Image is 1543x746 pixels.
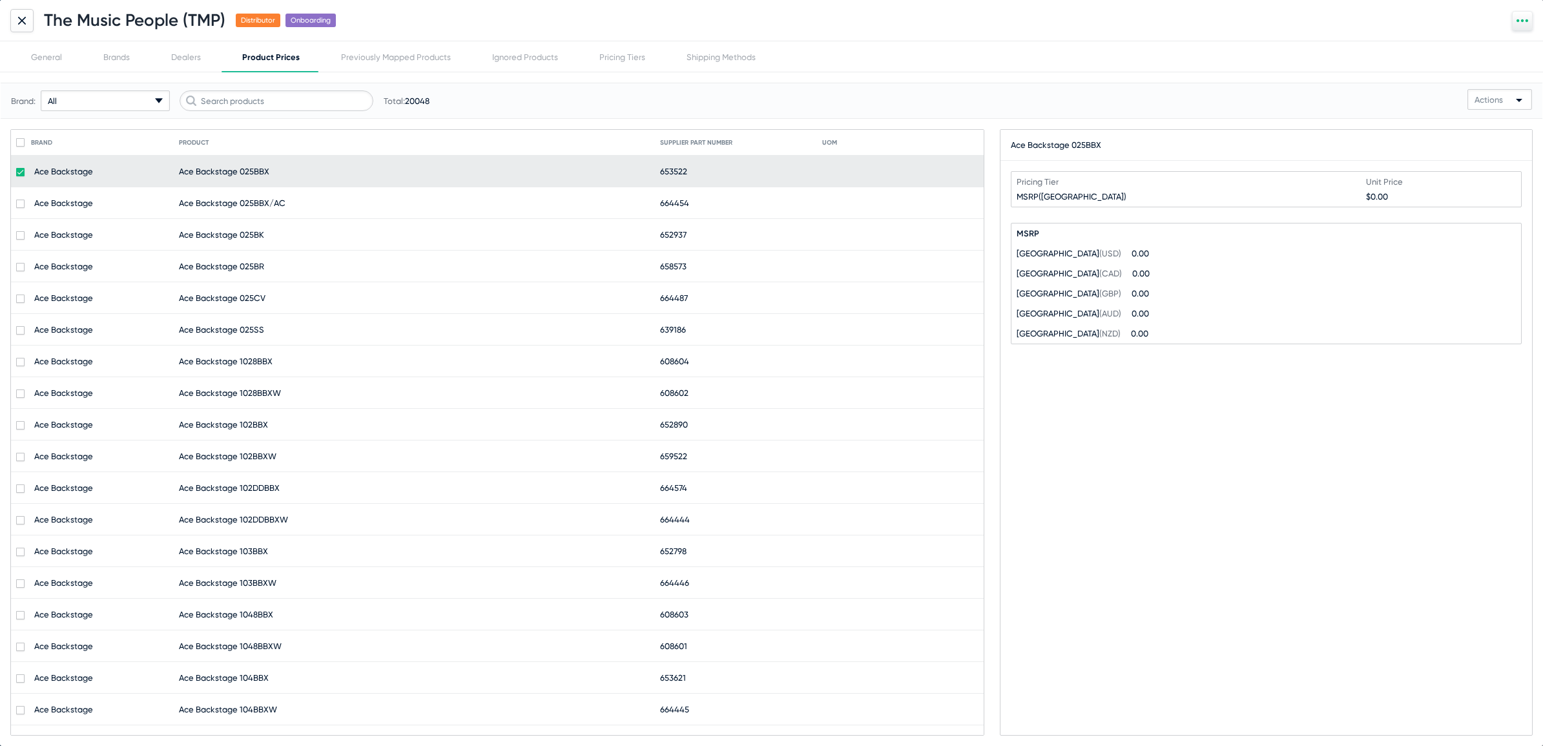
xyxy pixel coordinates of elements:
span: Actions [1475,95,1503,105]
div: Product [179,139,220,147]
span: 0.00 [1366,192,1516,202]
div: Brand [16,138,64,147]
span: Ace Backstage 102BBX [179,420,268,430]
span: Distributor [236,14,280,27]
span: Ace Backstage 104BBX [179,673,269,683]
span: 664487 [660,293,688,303]
span: 653621 [660,673,686,683]
span: 608602 [660,388,689,398]
span: 0.00 [1132,249,1196,258]
span: [GEOGRAPHIC_DATA] [1017,249,1121,258]
span: Ace Backstage 025BK [179,230,264,240]
span: 608604 [660,357,689,366]
span: (CAD) [1099,269,1122,278]
span: Ace Backstage [34,673,93,683]
span: (GBP) [1099,289,1121,298]
span: 0.00 [1132,289,1196,298]
span: Ace Backstage [34,483,93,493]
span: Ace Backstage [34,515,93,524]
div: Product [179,139,209,147]
span: Ace Backstage 025SS [179,325,264,335]
div: Supplier Part number [660,139,732,147]
span: Ace Backstage 103BBXW [179,578,276,588]
span: Brand: [11,96,36,106]
span: Ace Backstage 1048BBX [179,610,273,619]
span: Ace Backstage [34,325,93,335]
div: Ace Backstage 025BBX [1011,140,1420,150]
span: Ace Backstage [34,641,93,651]
span: $ [1366,192,1371,202]
span: 664574 [660,483,687,493]
div: Pricing Tiers [599,52,645,62]
div: Product Prices [242,52,300,62]
div: Brands [103,52,130,62]
span: [GEOGRAPHIC_DATA] [1017,329,1121,338]
span: Ace Backstage [34,420,93,430]
span: 608603 [660,610,689,619]
span: Ace Backstage 025BBX [179,167,269,176]
span: Ace Backstage 025BBX/AC [179,198,285,208]
span: Pricing Tier [1017,177,1366,187]
span: Ace Backstage 103BBX [179,546,268,556]
span: 652798 [660,546,687,556]
span: Ace Backstage [34,451,93,461]
span: Ace Backstage 1028BBX [179,357,273,366]
span: Ace Backstage 1028BBXW [179,388,281,398]
span: All [48,96,57,106]
span: MSRP [1017,229,1516,238]
div: UOM [822,139,849,147]
span: Onboarding [285,14,336,27]
span: 0.00 [1131,329,1196,338]
span: Ace Backstage 025BR [179,262,264,271]
span: 664454 [660,198,689,208]
span: Ace Backstage [34,388,93,398]
span: Ace Backstage [34,230,93,240]
span: Total: [384,96,430,106]
span: 664445 [660,705,689,714]
span: [GEOGRAPHIC_DATA] [1017,289,1121,298]
span: 664446 [660,578,689,588]
span: 20048 [405,96,430,106]
span: (NZD) [1099,329,1121,338]
span: (USD) [1099,249,1121,258]
span: MSRP [1017,192,1366,202]
span: Ace Backstage [34,293,93,303]
span: Unit Price [1366,177,1516,187]
span: Ace Backstage [34,357,93,366]
span: Ace Backstage [34,546,93,556]
span: Ace Backstage 1048BBXW [179,641,282,651]
span: Ace Backstage 102DDBBX [179,483,280,493]
div: Supplier Part number [660,139,744,147]
div: Shipping Methods [687,52,756,62]
input: Search products [180,90,373,111]
span: 653522 [660,167,687,176]
span: Ace Backstage [34,578,93,588]
span: (AUD) [1099,309,1121,318]
span: 639186 [660,325,686,335]
span: Ace Backstage 104BBXW [179,705,277,714]
span: [GEOGRAPHIC_DATA] [1017,309,1121,318]
span: 664444 [660,515,690,524]
span: ([GEOGRAPHIC_DATA]) [1039,192,1126,202]
span: Ace Backstage 102BBXW [179,451,276,461]
span: Ace Backstage 102DDBBXW [179,515,288,524]
span: 652890 [660,420,688,430]
span: Ace Backstage [34,198,93,208]
span: Ace Backstage [34,167,93,176]
span: Ace Backstage [34,610,93,619]
span: Ace Backstage [34,705,93,714]
span: [GEOGRAPHIC_DATA] [1017,269,1122,278]
span: Ace Backstage 025CV [179,293,265,303]
span: 658573 [660,262,687,271]
div: General [31,52,62,62]
div: Previously Mapped Products [341,52,451,62]
div: UOM [822,139,837,147]
div: Ignored Products [492,52,558,62]
span: 652937 [660,230,687,240]
span: 0.00 [1132,269,1197,278]
h1: The Music People (TMP) [44,10,225,30]
span: 608601 [660,641,687,651]
span: 0.00 [1132,309,1196,318]
span: 659522 [660,451,687,461]
div: Dealers [171,52,201,62]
